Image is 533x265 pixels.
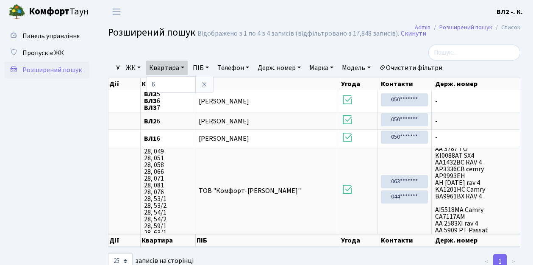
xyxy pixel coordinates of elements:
a: Розширений пошук [4,61,89,78]
a: Держ. номер [254,61,304,75]
a: Квартира [146,61,188,75]
b: ВЛ3 [144,96,157,106]
b: Комфорт [29,5,69,18]
a: Пропуск в ЖК [4,45,89,61]
th: Держ. номер [434,234,520,247]
span: [PERSON_NAME] [199,117,249,126]
span: [PERSON_NAME] [199,134,249,143]
th: Дії [108,78,141,90]
span: ТОВ "Комфорт-[PERSON_NAME]" [199,186,301,195]
a: ЖК [122,61,144,75]
th: ПІБ [196,78,340,90]
th: Угода [340,78,380,90]
a: Модель [339,61,374,75]
th: Контакти [380,78,435,90]
span: Панель управління [22,31,80,41]
span: 28, 049 28, 051 28, 058 28, 066 28, 071 28, 081 28, 076 28, 53/1 28, 53/2 28, 54/1 28, 54/2 28, 5... [144,148,191,233]
a: ВЛ2 -. К. [497,7,523,17]
span: AP3523EK АН 0400 ОС АА8787АР MIUADS A5 КА1081МВ X5 АА3830ЕІ 320 MFF996 AE2770XT 7 KA5127KT X3 AX9... [435,148,516,233]
span: Пропуск в ЖК [22,48,64,58]
span: - [435,98,516,105]
a: ПІБ [189,61,212,75]
b: ВЛ2 [144,117,157,126]
th: Квартира [141,78,195,90]
span: [PERSON_NAME] [199,97,249,106]
div: Відображено з 1 по 4 з 4 записів (відфільтровано з 17,848 записів). [197,30,399,38]
img: logo.png [8,3,25,20]
a: Admin [415,23,430,32]
span: 6 [144,135,191,142]
input: Пошук... [428,45,520,61]
th: ПІБ [196,234,340,247]
a: Телефон [214,61,253,75]
th: Квартира [141,234,195,247]
b: ВЛ1 [144,134,157,143]
nav: breadcrumb [402,19,533,36]
span: 5 6 7 [144,91,191,111]
button: Переключити навігацію [106,5,127,19]
a: Розширений пошук [439,23,492,32]
th: Дії [108,234,141,247]
a: Панель управління [4,28,89,45]
span: - [435,118,516,125]
a: Очистити фільтри [376,61,446,75]
span: Розширений пошук [22,65,82,75]
span: - [435,135,516,142]
b: ВЛ3 [144,103,157,112]
span: Розширений пошук [108,25,195,40]
th: Контакти [380,234,435,247]
th: Держ. номер [434,78,520,90]
li: Список [492,23,520,32]
b: ВЛ3 [144,89,157,99]
a: Скинути [401,30,426,38]
span: 6 [144,118,191,125]
a: Марка [306,61,337,75]
th: Угода [340,234,380,247]
span: Таун [29,5,89,19]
